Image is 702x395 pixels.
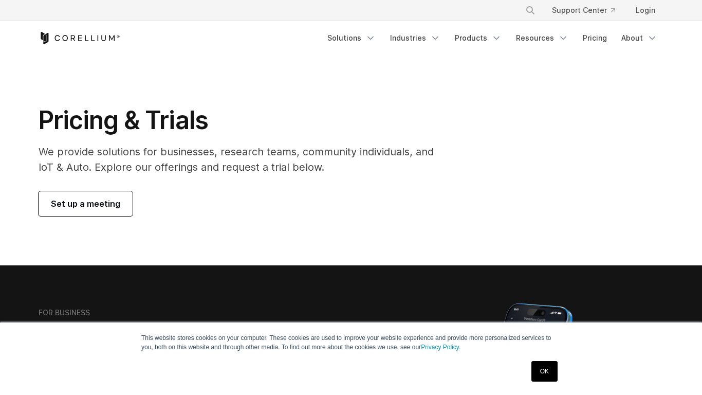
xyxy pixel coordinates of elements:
[39,105,448,136] h1: Pricing & Trials
[531,361,558,382] a: OK
[39,191,133,216] a: Set up a meeting
[521,1,540,20] button: Search
[615,29,663,47] a: About
[321,29,663,47] div: Navigation Menu
[39,144,448,175] p: We provide solutions for businesses, research teams, community individuals, and IoT & Auto. Explo...
[577,29,613,47] a: Pricing
[421,344,460,351] a: Privacy Policy.
[449,29,508,47] a: Products
[544,1,623,20] a: Support Center
[321,29,382,47] a: Solutions
[39,32,120,44] a: Corellium Home
[627,1,663,20] a: Login
[39,308,90,317] h6: FOR BUSINESS
[513,1,663,20] div: Navigation Menu
[141,333,561,352] p: This website stores cookies on your computer. These cookies are used to improve your website expe...
[510,29,575,47] a: Resources
[51,197,120,210] span: Set up a meeting
[384,29,447,47] a: Industries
